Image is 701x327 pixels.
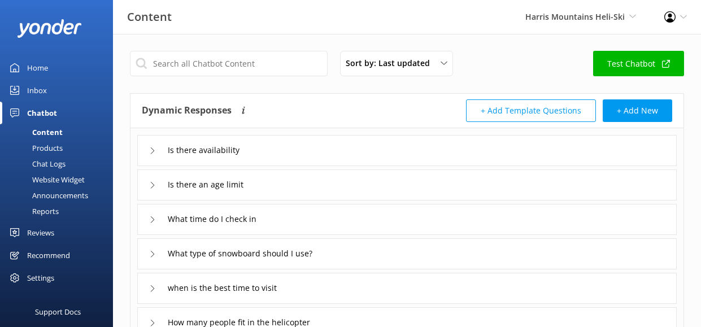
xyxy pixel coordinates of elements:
[7,203,59,219] div: Reports
[603,99,672,122] button: + Add New
[7,124,63,140] div: Content
[168,282,277,294] span: when is the best time to visit
[168,178,243,191] span: Is there an age limit
[7,124,113,140] a: Content
[27,244,70,267] div: Recommend
[7,156,66,172] div: Chat Logs
[7,203,113,219] a: Reports
[7,188,88,203] div: Announcements
[7,140,63,156] div: Products
[7,156,113,172] a: Chat Logs
[27,56,48,79] div: Home
[27,267,54,289] div: Settings
[27,221,54,244] div: Reviews
[35,300,81,323] div: Support Docs
[127,8,172,26] h3: Content
[7,188,113,203] a: Announcements
[168,144,240,156] span: Is there availability
[593,51,684,76] a: Test Chatbot
[7,172,113,188] a: Website Widget
[466,99,596,122] button: + Add Template Questions
[7,172,85,188] div: Website Widget
[168,247,312,260] span: What type of snowboard should I use?
[17,19,82,38] img: yonder-white-logo.png
[168,213,256,225] span: What time do I check in
[27,102,57,124] div: Chatbot
[525,11,625,22] span: Harris Mountains Heli-Ski
[7,140,113,156] a: Products
[346,57,437,69] span: Sort by: Last updated
[27,79,47,102] div: Inbox
[130,51,328,76] input: Search all Chatbot Content
[142,99,232,122] h4: Dynamic Responses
